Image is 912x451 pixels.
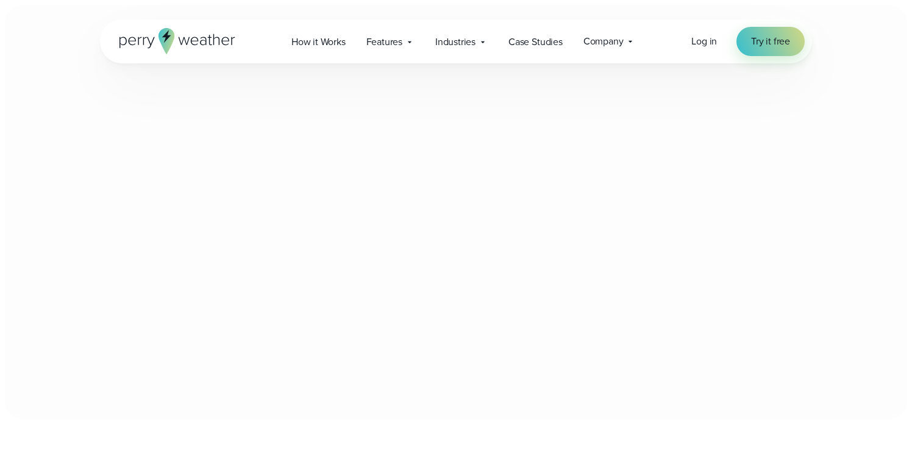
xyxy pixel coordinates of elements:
a: How it Works [281,29,356,54]
span: Log in [691,34,717,48]
span: Industries [435,35,476,49]
span: Try it free [751,34,790,49]
span: Case Studies [508,35,563,49]
span: Features [366,35,402,49]
span: Company [583,34,624,49]
a: Case Studies [498,29,573,54]
span: How it Works [291,35,346,49]
a: Log in [691,34,717,49]
a: Try it free [736,27,805,56]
